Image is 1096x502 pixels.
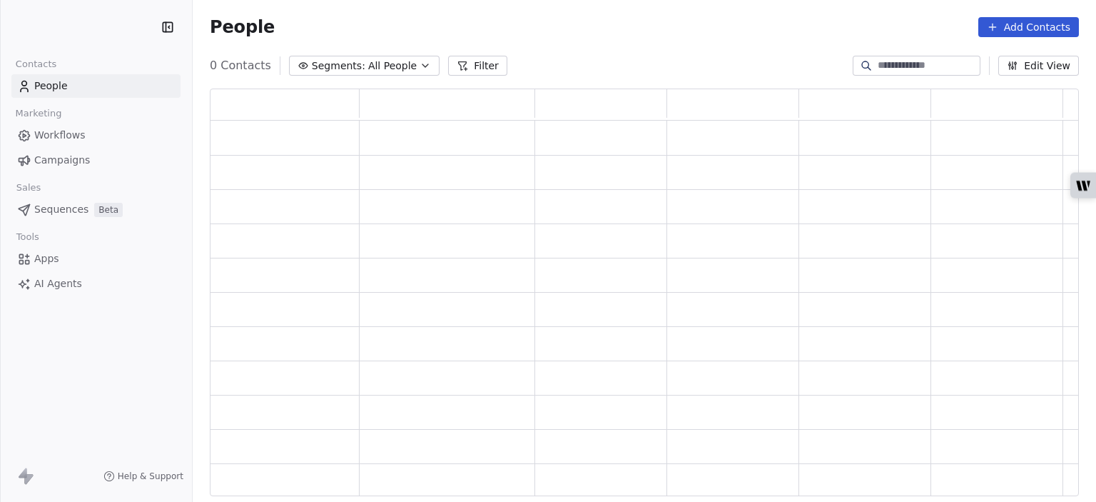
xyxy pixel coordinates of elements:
a: AI Agents [11,272,181,296]
span: Marketing [9,103,68,124]
span: AI Agents [34,276,82,291]
button: Filter [448,56,507,76]
a: Campaigns [11,149,181,172]
button: Edit View [998,56,1079,76]
a: Help & Support [103,471,183,482]
span: People [210,16,275,38]
button: Add Contacts [978,17,1079,37]
span: Tools [10,226,45,248]
span: Apps [34,251,59,266]
span: Help & Support [118,471,183,482]
span: Sequences [34,202,88,217]
span: All People [368,59,417,74]
span: Beta [94,203,123,217]
span: People [34,79,68,94]
span: Sales [10,177,47,199]
a: Workflows [11,124,181,147]
a: SequencesBeta [11,198,181,221]
span: 0 Contacts [210,57,271,74]
a: People [11,74,181,98]
span: Contacts [9,54,63,75]
a: Apps [11,247,181,271]
span: Segments: [312,59,365,74]
span: Campaigns [34,153,90,168]
span: Workflows [34,128,86,143]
